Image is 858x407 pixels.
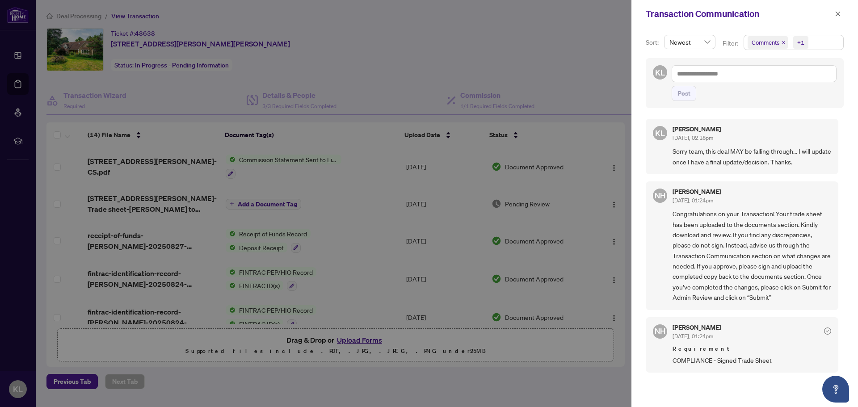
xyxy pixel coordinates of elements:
span: Comments [748,36,788,49]
div: +1 [797,38,804,47]
span: KL [655,66,665,79]
span: KL [655,127,665,139]
span: Comments [752,38,779,47]
span: [DATE], 01:24pm [673,197,713,204]
span: Requirement [673,344,831,353]
span: close [781,40,786,45]
span: Newest [669,35,710,49]
span: Sorry team, this deal MAY be falling through... I will update once I have a final update/decision... [673,146,831,167]
div: Transaction Communication [646,7,832,21]
button: Post [672,86,696,101]
p: Filter: [723,38,740,48]
span: check-circle [824,327,831,335]
p: Sort: [646,38,660,47]
span: Congratulations on your Transaction! Your trade sheet has been uploaded to the documents section.... [673,209,831,302]
span: NH [655,326,665,337]
button: Open asap [822,376,849,403]
span: [DATE], 01:24pm [673,333,713,340]
span: NH [655,190,665,201]
span: COMPLIANCE - Signed Trade Sheet [673,355,831,365]
h5: [PERSON_NAME] [673,126,721,132]
h5: [PERSON_NAME] [673,189,721,195]
span: [DATE], 02:18pm [673,134,713,141]
span: close [835,11,841,17]
h5: [PERSON_NAME] [673,324,721,331]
